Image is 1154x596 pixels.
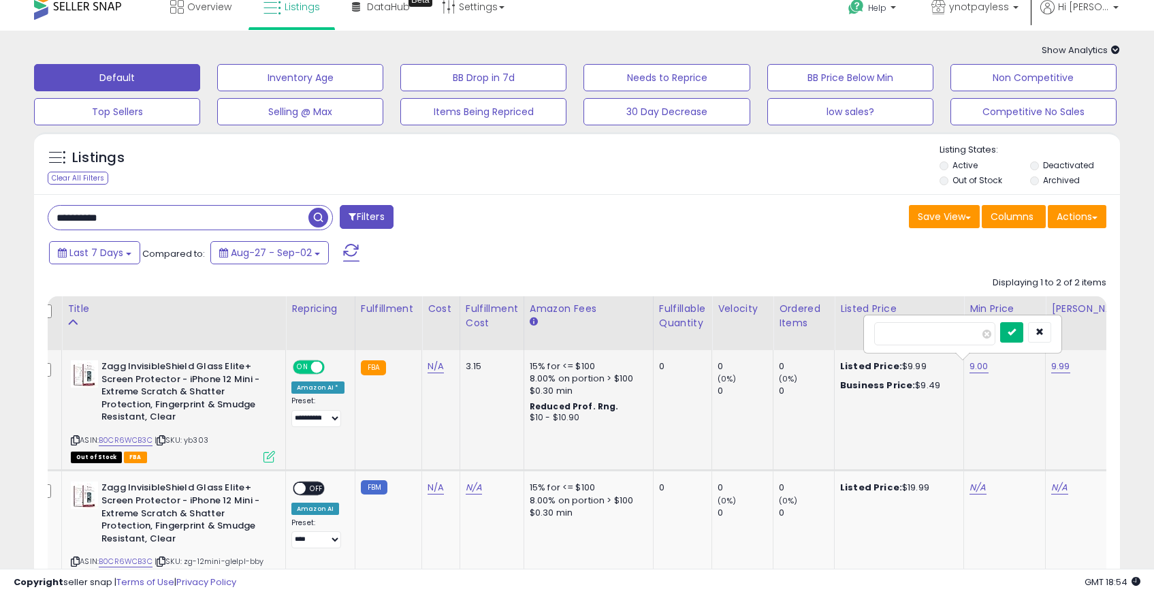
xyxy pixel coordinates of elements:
span: Last 7 Days [69,246,123,260]
a: N/A [466,481,482,495]
span: Compared to: [142,247,205,260]
a: B0CR6WCB3C [99,435,153,446]
div: Displaying 1 to 2 of 2 items [993,277,1106,289]
div: 0 [718,507,773,519]
a: 9.00 [969,360,989,373]
div: Min Price [969,302,1040,316]
small: (0%) [718,495,737,506]
div: Cost [428,302,454,316]
span: OFF [306,483,327,495]
span: ON [294,362,311,373]
div: $9.49 [840,379,953,392]
div: Clear All Filters [48,172,108,185]
span: | SKU: yb303 [155,435,208,445]
div: Velocity [718,302,767,316]
div: $9.99 [840,360,953,373]
button: Non Competitive [950,64,1117,91]
a: Terms of Use [116,576,174,589]
div: Amazon Fees [530,302,647,316]
div: $0.30 min [530,385,643,397]
div: Repricing [291,302,349,316]
label: Active [952,159,978,171]
a: N/A [428,481,444,495]
span: 2025-09-10 18:54 GMT [1085,576,1140,589]
div: 0 [779,360,834,373]
div: Fulfillment Cost [466,302,518,330]
div: Fulfillable Quantity [659,302,706,330]
button: Last 7 Days [49,241,140,264]
div: Title [67,302,280,316]
div: $19.99 [840,482,953,494]
div: Ordered Items [779,302,829,330]
b: Zagg InvisibleShield Glass Elite+ Screen Protector - iPhone 12 Mini - Extreme Scratch & Shatter P... [101,360,267,427]
b: Business Price: [840,379,915,392]
div: Amazon AI * [291,381,344,394]
a: B0CR6WCB3C [99,556,153,567]
div: ASIN: [71,360,275,461]
button: Aug-27 - Sep-02 [210,241,329,264]
a: N/A [1051,481,1068,495]
button: Inventory Age [217,64,383,91]
div: 0 [718,385,773,397]
b: Reduced Prof. Rng. [530,401,619,412]
div: 0 [779,385,834,397]
div: Fulfillment [361,302,416,316]
span: Show Analytics [1042,44,1120,57]
small: FBA [361,360,386,375]
a: N/A [428,360,444,373]
small: (0%) [779,373,798,384]
div: $10 - $10.90 [530,412,643,424]
div: Listed Price [840,302,958,316]
b: Listed Price: [840,481,902,494]
label: Out of Stock [952,174,1002,186]
span: All listings that are currently out of stock and unavailable for purchase on Amazon [71,452,122,463]
div: 8.00% on portion > $100 [530,495,643,507]
img: 41dfIqDNdFL._SL40_.jpg [71,360,98,388]
span: | SKU: zg-12mini-glelpl-bby [155,556,264,567]
button: low sales? [767,98,933,125]
small: (0%) [718,373,737,384]
div: 15% for <= $100 [530,360,643,373]
span: Columns [991,210,1033,223]
a: N/A [969,481,986,495]
div: 0 [779,482,834,494]
button: Items Being Repriced [400,98,566,125]
div: 8.00% on portion > $100 [530,373,643,385]
button: Actions [1048,205,1106,228]
div: 0 [779,507,834,519]
button: Top Sellers [34,98,200,125]
b: Listed Price: [840,360,902,373]
button: Competitive No Sales [950,98,1117,125]
div: seller snap | | [14,576,236,589]
button: Selling @ Max [217,98,383,125]
button: Columns [982,205,1046,228]
button: Save View [909,205,980,228]
p: Listing States: [940,144,1120,157]
a: 9.99 [1051,360,1070,373]
button: BB Drop in 7d [400,64,566,91]
label: Deactivated [1043,159,1094,171]
div: Preset: [291,396,344,427]
small: Amazon Fees. [530,316,538,328]
div: 0 [718,360,773,373]
small: FBM [361,480,387,495]
span: OFF [323,362,344,373]
span: FBA [124,452,147,463]
small: (0%) [779,495,798,506]
div: 0 [659,360,701,373]
div: 3.15 [466,360,513,373]
button: Default [34,64,200,91]
strong: Copyright [14,576,63,589]
span: Aug-27 - Sep-02 [231,246,312,260]
span: Help [868,2,886,14]
b: Zagg InvisibleShield Glass Elite+ Screen Protector - iPhone 12 Mini - Extreme Scratch & Shatter P... [101,482,267,548]
div: Preset: [291,518,344,549]
button: Needs to Reprice [583,64,750,91]
div: 0 [659,482,701,494]
a: Privacy Policy [176,576,236,589]
div: Amazon AI [291,503,339,515]
div: 0 [718,482,773,494]
button: Filters [340,205,393,229]
button: 30 Day Decrease [583,98,750,125]
h5: Listings [72,148,125,168]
